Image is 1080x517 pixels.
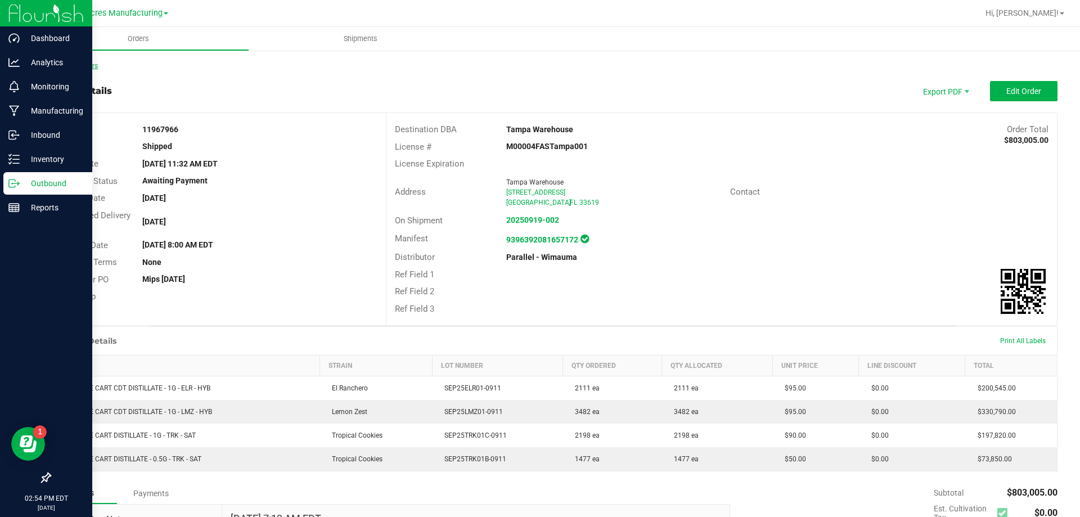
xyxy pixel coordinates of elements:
span: SEP25ELR01-0911 [439,384,501,392]
strong: M00004FASTampa001 [506,142,588,151]
iframe: Resource center unread badge [33,425,47,439]
p: Monitoring [20,80,87,93]
strong: Parallel - Wimauma [506,253,577,262]
span: Hi, [PERSON_NAME]! [985,8,1059,17]
span: FT - VAPE CART DISTILLATE - 0.5G - TRK - SAT [57,455,201,463]
span: Contact [730,187,760,197]
span: Ref Field 1 [395,269,434,280]
inline-svg: Inventory [8,154,20,165]
strong: Tampa Warehouse [506,125,573,134]
p: [DATE] [5,503,87,512]
span: 33619 [579,199,599,206]
span: $197,820.00 [972,431,1016,439]
th: Total [965,356,1057,376]
span: Tampa Warehouse [506,178,564,186]
inline-svg: Analytics [8,57,20,68]
span: SEP25TRK01C-0911 [439,431,507,439]
img: Scan me! [1001,269,1046,314]
strong: [DATE] 8:00 AM EDT [142,240,213,249]
span: Address [395,187,426,197]
p: Inbound [20,128,87,142]
span: 3482 ea [668,408,699,416]
span: Manifest [395,233,428,244]
span: $95.00 [779,384,806,392]
span: License # [395,142,431,152]
span: Distributor [395,252,435,262]
span: Tropical Cookies [326,431,382,439]
a: Shipments [249,27,471,51]
span: FT - VAPE CART DISTILLATE - 1G - TRK - SAT [57,431,196,439]
span: 2111 ea [569,384,600,392]
span: Ref Field 2 [395,286,434,296]
span: $0.00 [866,384,889,392]
span: 1477 ea [668,455,699,463]
span: SEP25TRK01B-0911 [439,455,506,463]
p: Inventory [20,152,87,166]
inline-svg: Reports [8,202,20,213]
strong: [DATE] [142,217,166,226]
span: Print All Labels [1000,337,1046,345]
p: Reports [20,201,87,214]
span: FT - VAPE CART CDT DISTILLATE - 1G - ELR - HYB [57,384,210,392]
span: 3482 ea [569,408,600,416]
span: $90.00 [779,431,806,439]
span: $803,005.00 [1007,487,1057,498]
strong: Mips [DATE] [142,275,185,284]
strong: Shipped [142,142,172,151]
span: 1477 ea [569,455,600,463]
a: 9396392081657172 [506,235,578,244]
span: $330,790.00 [972,408,1016,416]
span: El Ranchero [326,384,368,392]
span: SEP25LMZ01-0911 [439,408,503,416]
span: License Expiration [395,159,464,169]
th: Strain [319,356,432,376]
span: 2198 ea [569,431,600,439]
span: Edit Order [1006,87,1041,96]
span: $50.00 [779,455,806,463]
strong: Awaiting Payment [142,176,208,185]
span: 2198 ea [668,431,699,439]
inline-svg: Dashboard [8,33,20,44]
inline-svg: Manufacturing [8,105,20,116]
span: Orders [112,34,164,44]
strong: None [142,258,161,267]
p: Dashboard [20,32,87,45]
a: Orders [27,27,249,51]
span: Lemon Zest [326,408,367,416]
a: 20250919-002 [506,215,559,224]
span: Subtotal [934,488,964,497]
inline-svg: Outbound [8,178,20,189]
span: [GEOGRAPHIC_DATA] [506,199,571,206]
strong: 11967966 [142,125,178,134]
span: Ref Field 3 [395,304,434,314]
p: Outbound [20,177,87,190]
span: Requested Delivery Date [58,210,130,233]
span: Destination DBA [395,124,457,134]
inline-svg: Monitoring [8,81,20,92]
span: $95.00 [779,408,806,416]
p: Manufacturing [20,104,87,118]
span: On Shipment [395,215,443,226]
li: Export PDF [911,81,979,101]
span: In Sync [580,233,589,245]
span: $200,545.00 [972,384,1016,392]
th: Line Discount [859,356,965,376]
button: Edit Order [990,81,1057,101]
span: $0.00 [866,431,889,439]
qrcode: 11967966 [1001,269,1046,314]
strong: [DATE] 11:32 AM EDT [142,159,218,168]
span: $0.00 [866,455,889,463]
th: Item [51,356,320,376]
p: 02:54 PM EDT [5,493,87,503]
span: Shipments [328,34,393,44]
span: , [569,199,570,206]
th: Qty Allocated [661,356,772,376]
span: Order Total [1007,124,1048,134]
span: 2111 ea [668,384,699,392]
th: Lot Number [432,356,562,376]
th: Qty Ordered [562,356,661,376]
